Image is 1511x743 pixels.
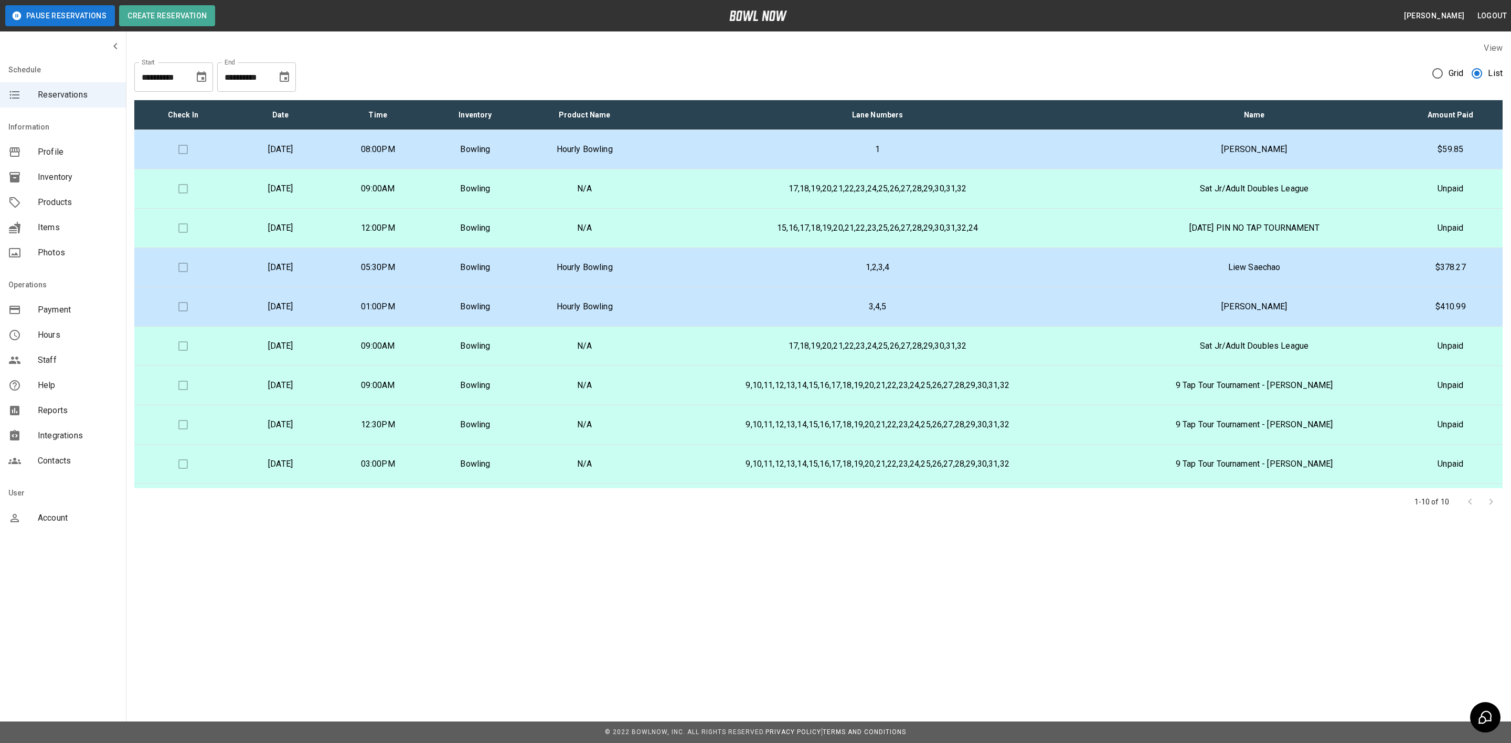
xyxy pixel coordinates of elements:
p: [DATE] [240,379,321,392]
span: Account [38,512,118,524]
p: Liew Saechao [1119,261,1390,274]
th: Lane Numbers [645,100,1110,130]
p: 1 [653,143,1101,156]
p: 9 Tap Tour Tournament - [PERSON_NAME] [1119,418,1390,431]
p: 17,18,19,20,21,22,23,24,25,26,27,28,29,30,31,32 [653,340,1101,352]
span: Payment [38,304,118,316]
p: $59.85 [1407,143,1494,156]
p: $410.99 [1407,300,1494,313]
p: Hourly Bowling [533,300,637,313]
p: N/A [533,418,637,431]
button: [PERSON_NAME] [1400,6,1469,26]
p: 1,2,3,4 [653,261,1101,274]
p: Bowling [435,143,516,156]
span: Hours [38,329,118,341]
span: Items [38,221,118,234]
p: [DATE] [240,340,321,352]
p: 05:30PM [337,261,418,274]
p: N/A [533,340,637,352]
button: Logout [1473,6,1511,26]
th: Inventory [427,100,524,130]
th: Name [1110,100,1399,130]
a: Terms and Conditions [823,728,906,736]
p: Bowling [435,222,516,234]
img: logo [729,10,787,21]
p: [DATE] [240,300,321,313]
p: 3,4,5 [653,300,1101,313]
p: 12:30PM [337,418,418,431]
p: Unpaid [1407,182,1494,195]
label: View [1484,43,1503,53]
th: Amount Paid [1399,100,1503,130]
span: Products [38,196,118,209]
p: Bowling [435,418,516,431]
p: Sat Jr/Adult Doubles League [1119,340,1390,352]
span: Staff [38,354,118,367]
p: 12:00PM [337,222,418,234]
span: Inventory [38,171,118,184]
p: 9 Tap Tour Tournament - [PERSON_NAME] [1119,458,1390,470]
p: N/A [533,182,637,195]
p: [DATE] [240,458,321,470]
p: 08:00PM [337,143,418,156]
p: Unpaid [1407,458,1494,470]
p: 9,10,11,12,13,14,15,16,17,18,19,20,21,22,23,24,25,26,27,28,29,30,31,32 [653,458,1101,470]
span: Grid [1449,67,1464,80]
p: [DATE] [240,143,321,156]
p: Unpaid [1407,418,1494,431]
p: [DATE] [240,222,321,234]
p: 17,18,19,20,21,22,23,24,25,26,27,28,29,30,31,32 [653,182,1101,195]
span: Contacts [38,455,118,467]
p: [DATE] [240,418,321,431]
th: Date [232,100,329,130]
p: 9,10,11,12,13,14,15,16,17,18,19,20,21,22,23,24,25,26,27,28,29,30,31,32 [653,418,1101,431]
p: Bowling [435,340,516,352]
p: Unpaid [1407,379,1494,392]
button: Create Reservation [119,5,215,26]
p: N/A [533,222,637,234]
p: Sat Jr/Adult Doubles League [1119,182,1390,195]
span: Photos [38,246,118,259]
p: Bowling [435,261,516,274]
p: [DATE] [240,182,321,195]
p: [DATE] PIN NO TAP TOURNAMENT [1119,222,1390,234]
p: Unpaid [1407,222,1494,234]
p: Unpaid [1407,340,1494,352]
p: 1-10 of 10 [1414,497,1450,507]
p: 9 Tap Tour Tournament - [PERSON_NAME] [1119,379,1390,392]
th: Product Name [524,100,645,130]
a: Privacy Policy [765,728,821,736]
p: 09:00AM [337,379,418,392]
th: Time [329,100,427,130]
p: 15,16,17,18,19,20,21,22,23,25,26,27,28,29,30,31,32,24 [653,222,1101,234]
span: Help [38,379,118,392]
span: Reports [38,404,118,417]
p: [PERSON_NAME] [1119,300,1390,313]
p: N/A [533,379,637,392]
p: Bowling [435,379,516,392]
p: N/A [533,458,637,470]
p: Bowling [435,182,516,195]
button: Choose date, selected date is Sep 11, 2025 [274,67,295,88]
button: Choose date, selected date is Aug 11, 2025 [191,67,212,88]
p: Bowling [435,458,516,470]
span: Reservations [38,89,118,101]
p: 03:00PM [337,458,418,470]
p: 9,10,11,12,13,14,15,16,17,18,19,20,21,22,23,24,25,26,27,28,29,30,31,32 [653,379,1101,392]
span: List [1488,67,1503,80]
p: Hourly Bowling [533,261,637,274]
p: 09:00AM [337,182,418,195]
p: Hourly Bowling [533,143,637,156]
button: Pause Reservations [5,5,115,26]
p: [PERSON_NAME] [1119,143,1390,156]
span: Profile [38,146,118,158]
span: Integrations [38,429,118,442]
p: [DATE] [240,261,321,274]
p: 09:00AM [337,340,418,352]
p: 01:00PM [337,300,418,313]
span: © 2022 BowlNow, Inc. All Rights Reserved. [605,728,765,736]
p: $378.27 [1407,261,1494,274]
th: Check In [134,100,232,130]
p: Bowling [435,300,516,313]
